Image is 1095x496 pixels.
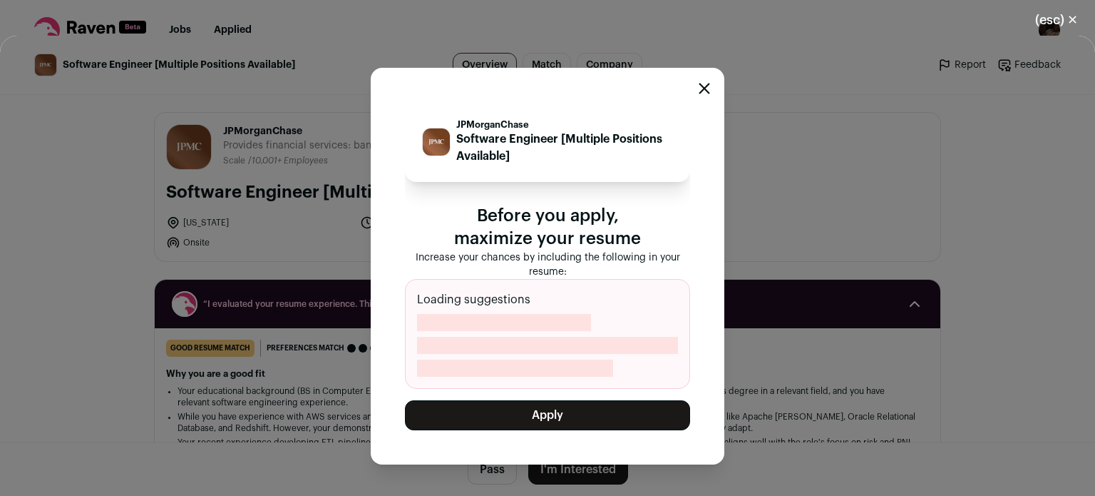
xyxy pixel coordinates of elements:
img: dbf1e915ae85f37df3404b4c05d486a3b29b5bae2d38654172e6aa14fae6c07c.jpg [423,128,450,156]
p: Software Engineer [Multiple Positions Available] [456,131,673,165]
button: Apply [405,400,690,430]
button: Close modal [699,83,710,94]
p: Before you apply, maximize your resume [405,205,690,250]
p: JPMorganChase [456,119,673,131]
button: Close modal [1018,4,1095,36]
p: Increase your chances by including the following in your resume: [405,250,690,279]
div: Loading suggestions [405,279,690,389]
